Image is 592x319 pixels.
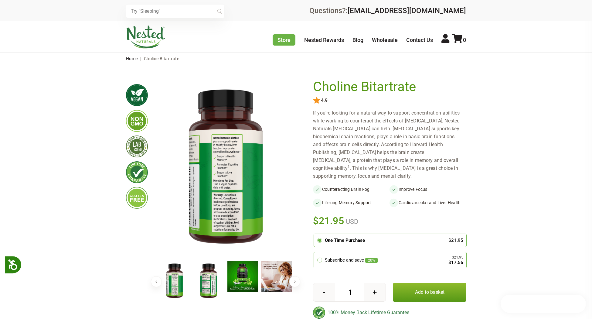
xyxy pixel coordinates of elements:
li: Lifelong Memory Support [313,198,390,207]
img: badge-lifetimeguarantee-color.svg [313,307,325,319]
img: thirdpartytested [126,135,148,157]
img: Choline Bitartrate [158,79,294,256]
img: Choline Bitartrate [193,261,224,301]
span: Choline Bitartrate [144,56,179,61]
li: Counteracting Brain Fog [313,185,390,194]
img: Choline Bitartrate [261,261,292,292]
button: Previous [151,276,162,287]
div: 100% Money Back Lifetime Guarantee [313,307,466,319]
img: Choline Bitartrate [227,261,258,292]
button: - [313,283,335,301]
input: Try "Sleeping" [126,5,224,18]
li: Improve Focus [390,185,466,194]
span: 0 [463,37,466,43]
iframe: Button to open loyalty program pop-up [501,295,586,313]
span: 4.9 [320,98,328,103]
a: Contact Us [406,37,433,43]
a: Nested Rewards [304,37,344,43]
button: + [364,283,386,301]
button: Next [289,276,300,287]
a: Home [126,56,138,61]
a: Wholesale [372,37,398,43]
sup: 1 [348,165,350,169]
span: $21.95 [313,214,344,228]
img: Choline Bitartrate [159,261,190,301]
span: USD [344,218,358,225]
span: | [139,56,143,61]
img: lifetimeguarantee [126,161,148,183]
nav: breadcrumbs [126,53,466,65]
div: If you’re looking for a natural way to support concentration abilities while working to counterac... [313,109,466,180]
img: glutenfree [126,187,148,209]
a: [EMAIL_ADDRESS][DOMAIN_NAME] [348,6,466,15]
img: vegan [126,84,148,106]
img: star.svg [313,97,320,104]
button: Add to basket [393,283,466,302]
a: 0 [452,37,466,43]
img: Nested Naturals [126,26,165,49]
h1: Choline Bitartrate [313,79,463,94]
div: Questions?: [309,7,466,14]
li: Cardiovascular and Liver Health [390,198,466,207]
a: Blog [352,37,363,43]
img: gmofree [126,110,148,132]
a: Store [273,34,295,46]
